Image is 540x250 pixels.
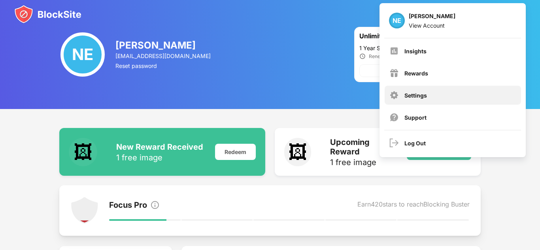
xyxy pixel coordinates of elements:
[359,45,476,51] div: 1 Year Subscription | 3 Days Trial Period
[369,53,410,59] div: Renews on [DATE]
[389,13,405,28] div: NE
[404,114,427,121] div: Support
[404,70,428,77] div: Rewards
[69,138,97,166] div: 🖼
[215,144,256,160] div: Redeem
[404,92,427,99] div: Settings
[70,196,99,225] img: points-level-1.svg
[14,5,81,24] img: blocksite-icon.svg
[115,53,212,59] div: [EMAIL_ADDRESS][DOMAIN_NAME]
[389,46,399,56] img: menu-insights.svg
[284,138,311,166] div: 🖼
[404,140,426,147] div: Log Out
[150,200,160,210] img: info.svg
[109,200,147,211] div: Focus Pro
[359,53,366,60] img: clock_ic.svg
[389,90,399,100] img: menu-settings.svg
[115,62,212,69] div: Reset password
[359,32,443,41] div: Unlimited plan
[60,32,105,77] div: NE
[115,39,212,51] div: [PERSON_NAME]
[116,154,203,162] div: 1 free image
[330,137,397,156] div: Upcoming Reward
[404,48,427,55] div: Insights
[116,142,203,152] div: New Reward Received
[409,22,455,29] div: View Account
[409,13,455,22] div: [PERSON_NAME]
[357,200,470,211] div: Earn 420 stars to reach Blocking Buster
[330,158,397,166] div: 1 free image
[389,138,399,148] img: logout.svg
[389,68,399,78] img: menu-rewards.svg
[389,113,399,122] img: support.svg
